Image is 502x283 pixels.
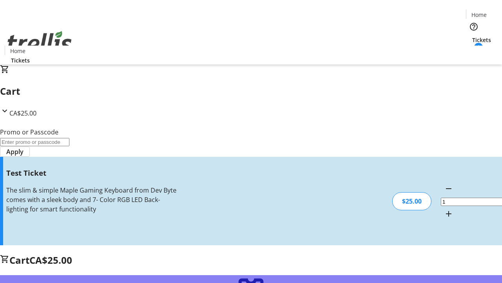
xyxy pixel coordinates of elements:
a: Tickets [5,56,36,64]
span: CA$25.00 [29,254,72,266]
a: Home [466,11,491,19]
div: The slim & simple Maple Gaming Keyboard from Dev Byte comes with a sleek body and 7- Color RGB LE... [6,186,178,214]
span: Tickets [11,56,30,64]
button: Help [466,19,482,35]
h3: Test Ticket [6,167,178,178]
a: Home [5,47,30,55]
a: Tickets [466,36,497,44]
div: $25.00 [392,192,431,210]
span: Home [10,47,25,55]
button: Decrement by one [441,181,457,197]
span: Apply [6,147,24,156]
span: Home [471,11,487,19]
button: Cart [466,44,482,60]
span: Tickets [472,36,491,44]
span: CA$25.00 [9,109,36,118]
button: Increment by one [441,206,457,222]
img: Orient E2E Organization kN1tKJHOwe's Logo [5,22,75,62]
